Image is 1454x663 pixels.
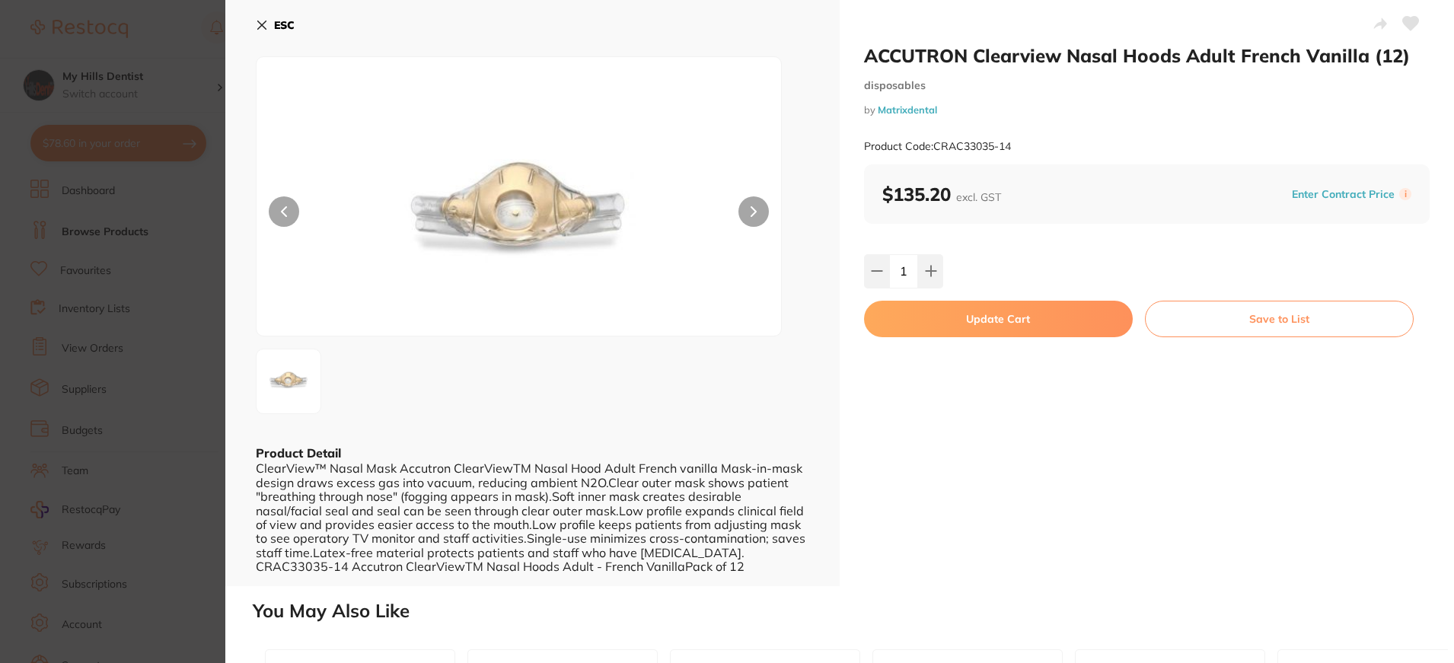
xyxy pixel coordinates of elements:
[882,183,1001,206] b: $135.20
[878,104,937,116] a: Matrixdental
[864,79,1430,92] small: disposables
[256,461,809,573] div: ClearView™ Nasal Mask Accutron ClearViewTM Nasal Hood Adult French vanilla Mask-in-mask design dr...
[256,445,341,461] b: Product Detail
[864,44,1430,67] h2: ACCUTRON Clearview Nasal Hoods Adult French Vanilla (12)
[1287,187,1399,202] button: Enter Contract Price
[956,190,1001,204] span: excl. GST
[864,140,1011,153] small: Product Code: CRAC33035-14
[256,12,295,38] button: ESC
[1145,301,1414,337] button: Save to List
[274,18,295,32] b: ESC
[362,95,676,336] img: MC5qcGc
[864,104,1430,116] small: by
[261,354,316,409] img: MC5qcGc
[1399,188,1411,200] label: i
[253,601,1448,622] h2: You May Also Like
[864,301,1133,337] button: Update Cart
